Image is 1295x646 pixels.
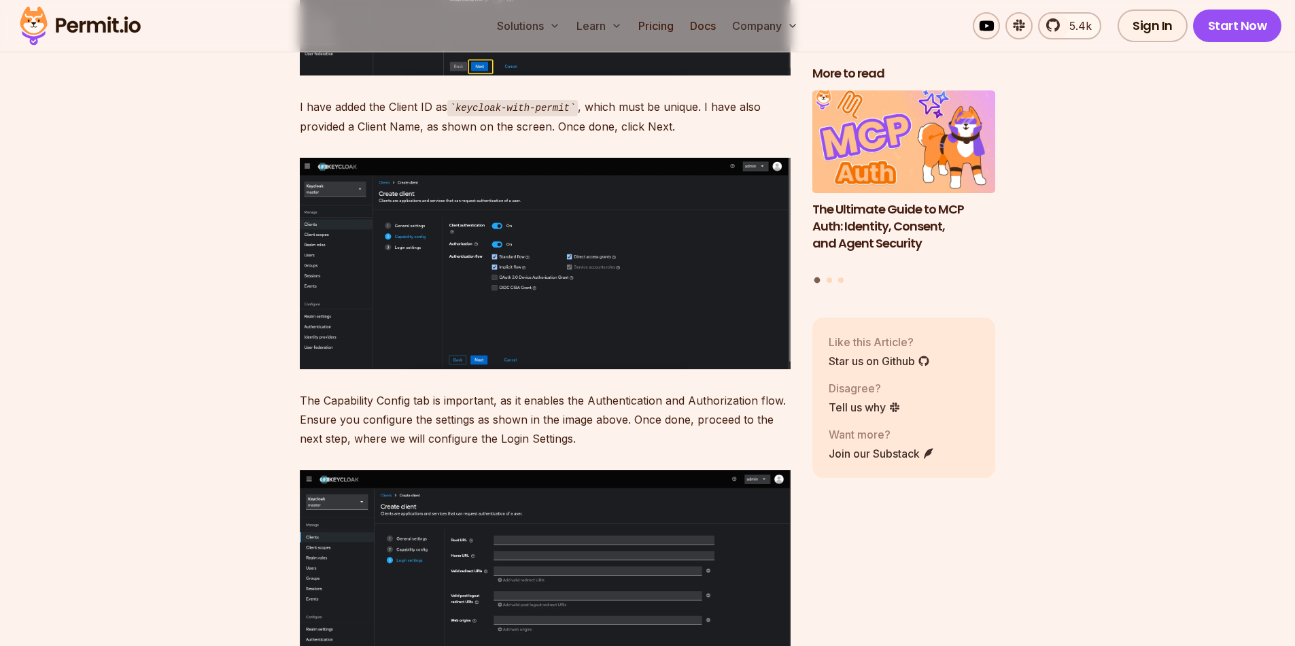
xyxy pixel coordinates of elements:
[829,426,935,443] p: Want more?
[812,90,996,286] div: Posts
[812,201,996,252] h3: The Ultimate Guide to MCP Auth: Identity, Consent, and Agent Security
[633,12,679,39] a: Pricing
[14,3,147,49] img: Permit logo
[812,90,996,194] img: The Ultimate Guide to MCP Auth: Identity, Consent, and Agent Security
[829,399,901,415] a: Tell us why
[571,12,627,39] button: Learn
[300,391,791,448] p: The Capability Config tab is important, as it enables the Authentication and Authorization flow. ...
[814,277,821,284] button: Go to slide 1
[827,277,832,283] button: Go to slide 2
[812,90,996,269] a: The Ultimate Guide to MCP Auth: Identity, Consent, and Agent SecurityThe Ultimate Guide to MCP Au...
[829,380,901,396] p: Disagree?
[829,445,935,462] a: Join our Substack
[829,353,930,369] a: Star us on Github
[300,158,791,369] img: image.png
[812,65,996,82] h2: More to read
[491,12,566,39] button: Solutions
[300,97,791,136] p: I have added the Client ID as , which must be unique. I have also provided a Client Name, as show...
[812,90,996,269] li: 1 of 3
[829,334,930,350] p: Like this Article?
[838,277,844,283] button: Go to slide 3
[1193,10,1282,42] a: Start Now
[1118,10,1188,42] a: Sign In
[447,100,579,116] code: keycloak-with-permit
[685,12,721,39] a: Docs
[1061,18,1092,34] span: 5.4k
[727,12,804,39] button: Company
[1038,12,1101,39] a: 5.4k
